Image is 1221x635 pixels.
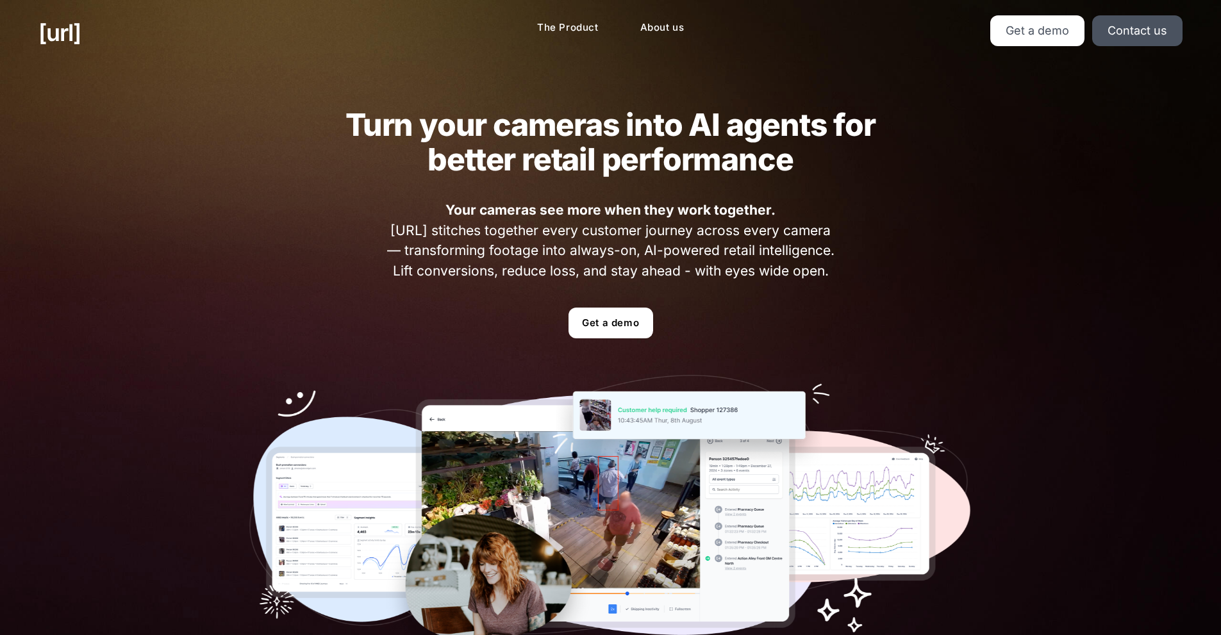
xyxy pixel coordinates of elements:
h2: Turn your cameras into AI agents for better retail performance [320,108,901,177]
a: Get a demo [569,308,653,338]
a: Get a demo [990,15,1084,46]
strong: Your cameras see more when they work together. [445,202,776,218]
a: [URL] [38,15,81,50]
a: Contact us [1092,15,1183,46]
span: [URL] stitches together every customer journey across every camera — transforming footage into al... [383,200,838,281]
a: The Product [527,15,609,40]
a: About us [630,15,695,40]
